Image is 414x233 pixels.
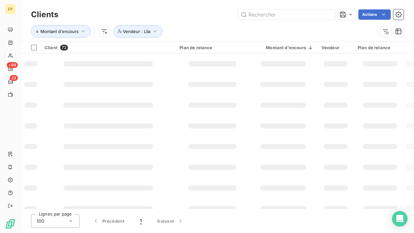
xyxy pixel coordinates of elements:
[31,25,91,38] button: Montant d'encours
[31,9,58,20] h3: Clients
[37,218,44,224] span: 100
[238,9,335,20] input: Rechercher
[132,214,149,228] button: 1
[5,4,16,14] div: EP
[358,45,402,50] div: Plan de relance
[149,214,191,228] button: Suivant
[5,219,16,229] img: Logo LeanPay
[321,45,350,50] div: Vendeur
[60,45,68,50] span: 72
[85,214,132,228] button: Précédent
[45,45,58,50] span: Client
[40,29,79,34] span: Montant d'encours
[10,75,18,81] span: 23
[114,25,162,38] button: Vendeur : Lila
[358,9,391,20] button: Actions
[123,29,150,34] span: Vendeur : Lila
[392,211,408,227] div: Open Intercom Messenger
[180,45,245,50] div: Plan de relance
[253,45,314,50] div: Montant d'encours
[7,62,18,68] span: +99
[140,218,142,224] span: 1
